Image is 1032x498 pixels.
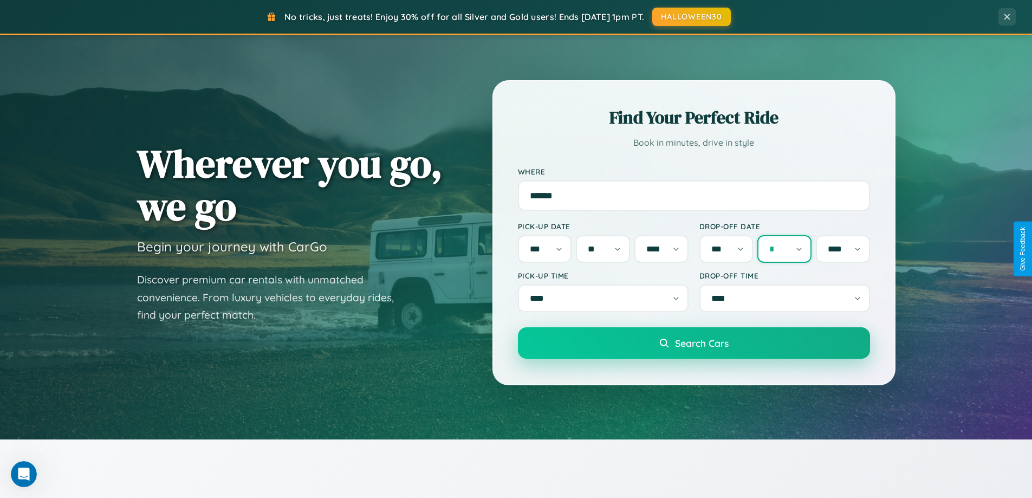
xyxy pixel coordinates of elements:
[652,8,731,26] button: HALLOWEEN30
[699,222,870,231] label: Drop-off Date
[518,222,689,231] label: Pick-up Date
[675,337,729,349] span: Search Cars
[284,11,644,22] span: No tricks, just treats! Enjoy 30% off for all Silver and Gold users! Ends [DATE] 1pm PT.
[518,327,870,359] button: Search Cars
[137,238,327,255] h3: Begin your journey with CarGo
[137,271,408,324] p: Discover premium car rentals with unmatched convenience. From luxury vehicles to everyday rides, ...
[518,106,870,130] h2: Find Your Perfect Ride
[11,461,37,487] iframe: Intercom live chat
[1019,227,1027,271] div: Give Feedback
[137,142,443,228] h1: Wherever you go, we go
[518,271,689,280] label: Pick-up Time
[518,135,870,151] p: Book in minutes, drive in style
[518,167,870,176] label: Where
[699,271,870,280] label: Drop-off Time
